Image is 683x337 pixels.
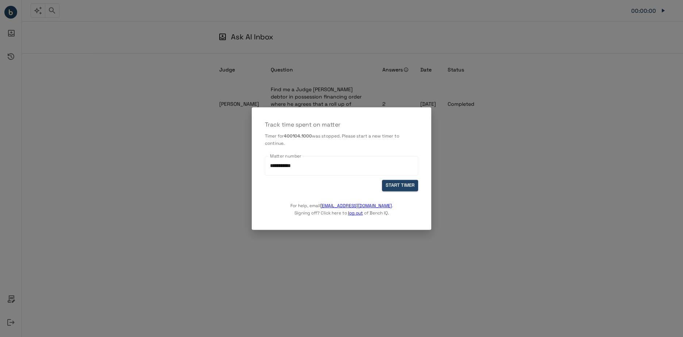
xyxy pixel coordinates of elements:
button: START TIMER [382,180,418,191]
b: 400104.1000 [284,133,312,139]
p: For help, email . Signing off? Click here to of Bench IQ. [290,191,393,217]
p: Track time spent on matter [265,120,418,129]
span: was stopped. Please start a new timer to continue. [265,133,399,146]
label: Matter number [270,153,301,159]
a: log out [348,210,363,216]
a: [EMAIL_ADDRESS][DOMAIN_NAME] [320,203,392,209]
span: Timer for [265,133,284,139]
